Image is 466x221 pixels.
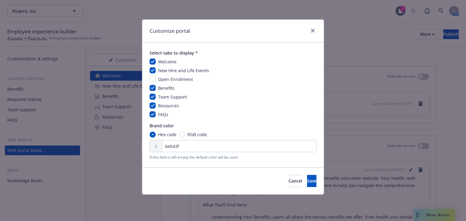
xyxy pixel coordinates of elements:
[158,85,174,91] span: Benefits
[307,178,316,184] span: Save
[309,27,316,34] a: close
[158,59,177,65] span: Welcome
[289,175,302,187] button: Cancel
[158,103,179,109] span: Resources
[179,132,185,138] input: RGB code
[158,94,187,100] span: Team Support
[158,112,168,117] span: FAQs
[150,155,316,160] span: If this field is left empty the default color will be used
[150,27,190,35] h1: Customize portal
[150,122,316,129] span: Brand color
[307,175,316,187] button: Save
[150,140,316,152] input: FFFFFF
[155,143,157,149] span: #
[289,178,302,184] span: Cancel
[150,132,156,138] input: Hex code
[150,50,316,56] span: Select tabs to display *
[158,76,193,82] span: Open Enrollment
[158,68,209,73] span: New Hire and Life Events
[158,131,177,138] span: Hex code
[187,131,207,138] span: RGB code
